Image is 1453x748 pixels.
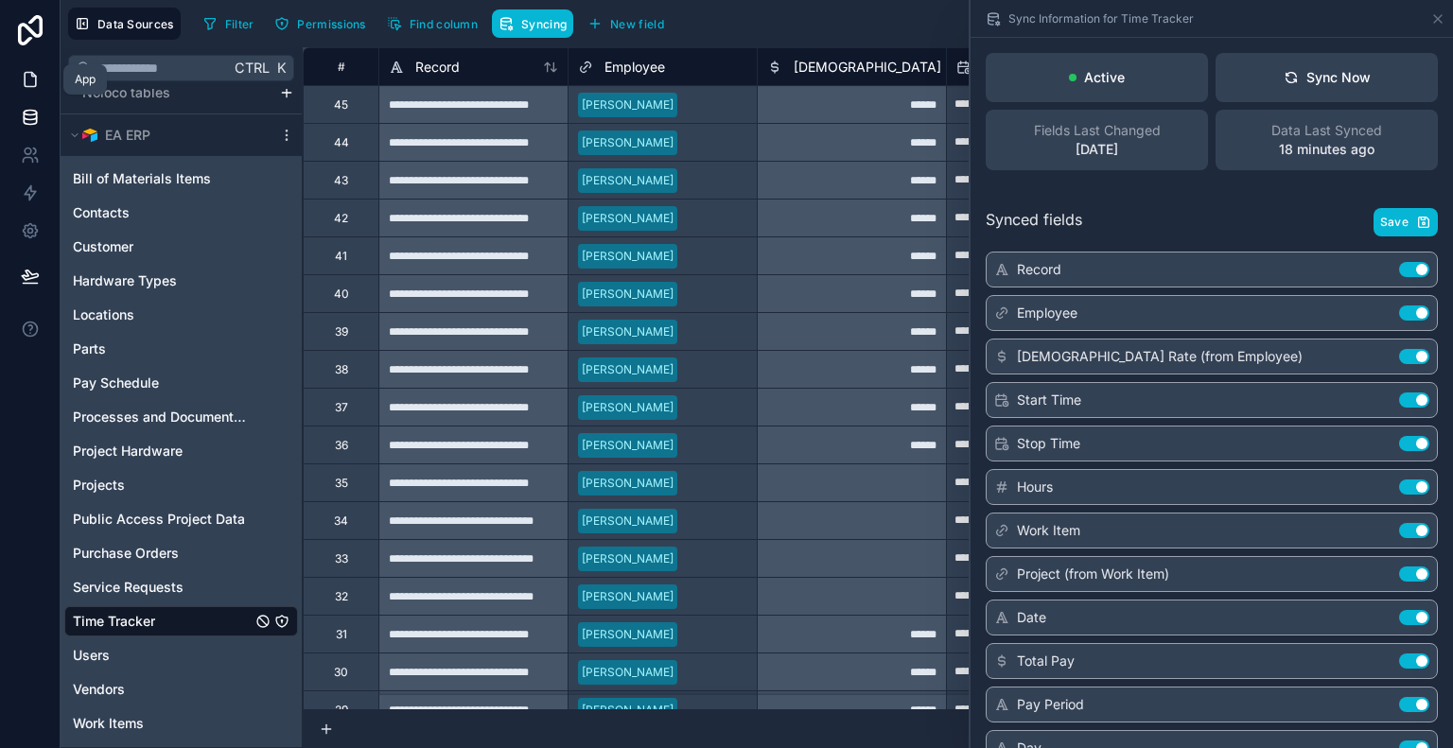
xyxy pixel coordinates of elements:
div: [PERSON_NAME] [582,437,674,454]
span: New field [610,17,664,31]
div: [PERSON_NAME] [582,172,674,189]
div: 29 [335,703,348,718]
span: Project (from Work Item) [1017,565,1169,583]
button: Data Sources [68,8,181,40]
button: Filter [196,9,261,38]
span: Employee [604,58,665,77]
span: Ctrl [233,56,271,79]
span: Save [1380,215,1409,230]
span: Date [1017,608,1046,627]
div: [PERSON_NAME] [582,210,674,227]
span: Synced fields [986,208,1082,236]
div: [PERSON_NAME] [582,286,674,303]
span: Permissions [297,17,365,31]
div: [PERSON_NAME] [582,361,674,378]
span: Record [415,58,460,77]
div: 41 [335,249,347,264]
span: [DEMOGRAPHIC_DATA] Rate (from Employee) [794,58,1079,77]
button: New field [581,9,671,38]
span: Syncing [521,17,567,31]
div: [PERSON_NAME] [582,550,674,567]
div: 35 [335,476,348,491]
div: [PERSON_NAME] [582,399,674,416]
div: [PERSON_NAME] [582,626,674,643]
div: Sync Now [1284,68,1371,87]
div: 40 [334,287,349,302]
span: Stop Time [1017,434,1080,453]
button: Permissions [268,9,372,38]
span: Pay Period [1017,695,1084,714]
span: Fields Last Changed [1034,121,1161,140]
button: Save [1374,208,1438,236]
p: 18 minutes ago [1279,140,1374,159]
div: 43 [334,173,348,188]
div: [PERSON_NAME] [582,664,674,681]
button: Find column [380,9,484,38]
span: Record [1017,260,1061,279]
div: [PERSON_NAME] [582,134,674,151]
div: 34 [334,513,348,529]
div: App [75,72,96,87]
div: [PERSON_NAME] [582,702,674,719]
span: Data Last Synced [1271,121,1382,140]
a: Permissions [268,9,379,38]
div: [PERSON_NAME] [582,323,674,340]
p: Active [1084,68,1125,87]
span: Hours [1017,478,1053,496]
p: [DATE] [1076,140,1118,159]
div: 36 [335,438,348,453]
span: Filter [225,17,254,31]
span: K [274,61,288,75]
div: 32 [335,589,348,604]
span: Employee [1017,304,1077,322]
div: 33 [335,551,348,566]
span: Data Sources [97,17,174,31]
div: 39 [335,324,348,339]
div: 44 [334,135,349,150]
span: [DEMOGRAPHIC_DATA] Rate (from Employee) [1017,347,1303,366]
div: 30 [334,665,348,680]
span: Total Pay [1017,652,1075,670]
a: Syncing [492,9,581,38]
div: 31 [336,627,347,642]
div: [PERSON_NAME] [582,475,674,492]
div: 37 [335,400,348,415]
span: Find column [410,17,478,31]
div: [PERSON_NAME] [582,248,674,265]
span: Work Item [1017,521,1080,540]
div: [PERSON_NAME] [582,513,674,530]
button: Sync Now [1216,53,1438,102]
span: Start Time [1017,391,1081,409]
div: 38 [335,362,348,377]
div: 45 [334,97,348,113]
div: [PERSON_NAME] [582,588,674,605]
button: Syncing [492,9,573,38]
span: Sync Information for Time Tracker [1008,11,1194,26]
div: 42 [334,211,348,226]
div: [PERSON_NAME] [582,96,674,113]
div: # [318,60,364,74]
